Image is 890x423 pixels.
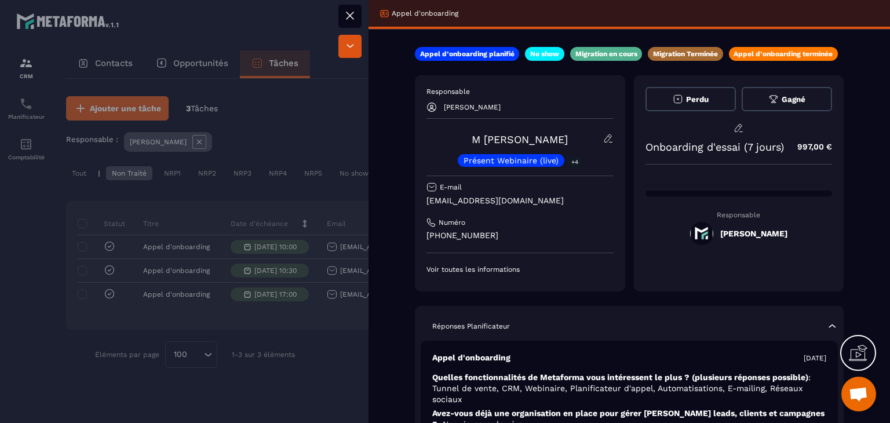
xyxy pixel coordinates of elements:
h5: [PERSON_NAME] [720,229,787,238]
p: Présent Webinaire (live) [464,156,559,165]
p: Responsable [645,211,833,219]
p: Appel d'onboarding [432,352,510,363]
span: Perdu [686,95,709,104]
button: Gagné [742,87,832,111]
button: Perdu [645,87,736,111]
p: Appel d’onboarding terminée [734,49,833,59]
p: Responsable [426,87,614,96]
p: Appel d'onboarding [392,9,458,18]
p: No show [530,49,559,59]
p: Appel d’onboarding planifié [420,49,515,59]
p: [PHONE_NUMBER] [426,230,614,241]
p: Voir toutes les informations [426,265,614,274]
p: Numéro [439,218,465,227]
p: +4 [567,156,582,168]
p: Réponses Planificateur [432,322,510,331]
span: Gagné [782,95,805,104]
p: Onboarding d'essai (7 jours) [645,141,784,153]
p: E-mail [440,183,462,192]
a: Ouvrir le chat [841,377,876,411]
p: Migration en cours [575,49,637,59]
p: [DATE] [804,353,826,363]
span: : Tunnel de vente, CRM, Webinaire, Planificateur d'appel, Automatisations, E-mailing, Réseaux soc... [432,373,811,404]
p: [EMAIL_ADDRESS][DOMAIN_NAME] [426,195,614,206]
p: [PERSON_NAME] [444,103,501,111]
p: Quelles fonctionnalités de Metaforma vous intéressent le plus ? (plusieurs réponses possible) [432,372,826,405]
a: M [PERSON_NAME] [472,133,568,145]
p: Migration Terminée [653,49,718,59]
p: 997,00 € [786,136,832,158]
